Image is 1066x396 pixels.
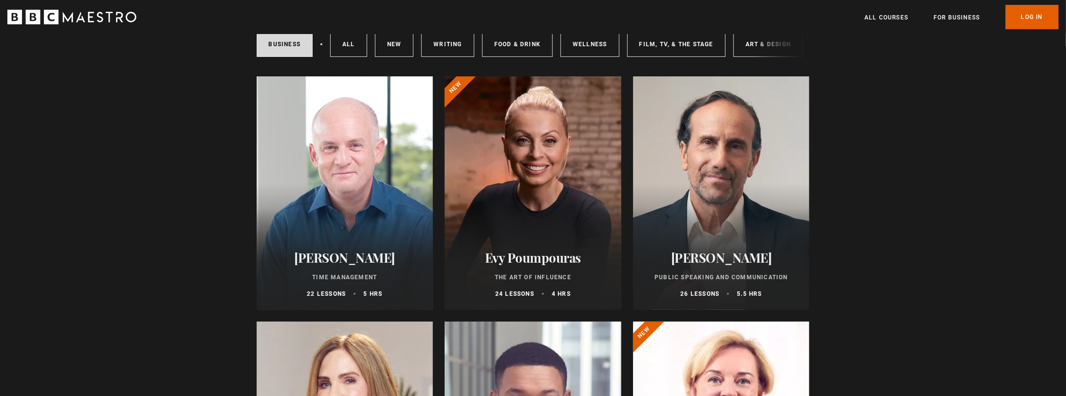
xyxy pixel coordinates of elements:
a: Wellness [561,32,619,57]
a: Business [257,32,313,57]
a: New [375,32,414,57]
p: Public Speaking and Communication [645,273,798,282]
p: 22 lessons [307,289,346,298]
a: Film, TV, & The Stage [627,32,726,57]
h2: [PERSON_NAME] [268,250,422,265]
a: Log In [1006,5,1059,29]
a: For business [934,13,980,22]
a: Writing [421,32,474,57]
a: Evy Poumpouras The Art of Influence 24 lessons 4 hrs New [445,76,621,310]
p: The Art of Influence [456,273,610,282]
p: Time Management [268,273,422,282]
svg: BBC Maestro [7,10,136,24]
p: 5 hrs [363,289,382,298]
p: 5.5 hrs [737,289,762,298]
p: 4 hrs [552,289,571,298]
h2: [PERSON_NAME] [645,250,798,265]
p: 26 lessons [680,289,719,298]
h2: Evy Poumpouras [456,250,610,265]
a: Food & Drink [482,32,553,57]
a: [PERSON_NAME] Public Speaking and Communication 26 lessons 5.5 hrs [633,76,810,310]
a: [PERSON_NAME] Time Management 22 lessons 5 hrs [257,76,433,310]
a: All [330,32,367,57]
p: 24 lessons [495,289,534,298]
a: All Courses [864,13,908,22]
a: Art & Design [733,32,803,57]
nav: Primary [864,5,1059,29]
